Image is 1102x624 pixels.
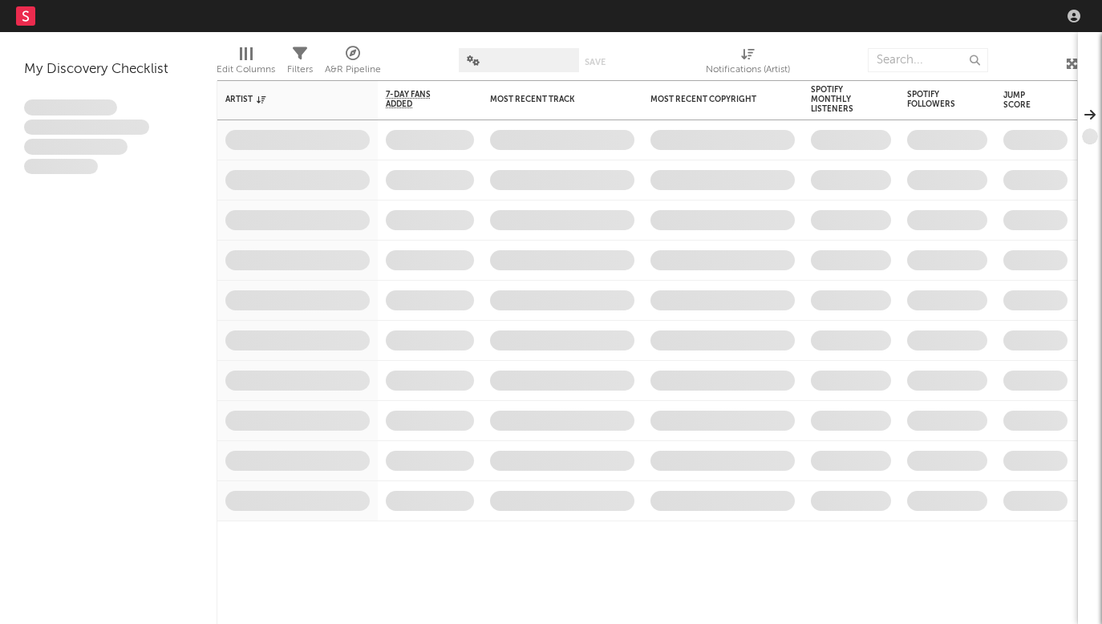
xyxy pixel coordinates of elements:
[706,60,790,79] div: Notifications (Artist)
[217,60,275,79] div: Edit Columns
[217,40,275,87] div: Edit Columns
[325,60,381,79] div: A&R Pipeline
[585,58,606,67] button: Save
[868,48,988,72] input: Search...
[24,139,128,155] span: Praesent ac interdum
[287,40,313,87] div: Filters
[907,90,963,109] div: Spotify Followers
[287,60,313,79] div: Filters
[650,95,771,104] div: Most Recent Copyright
[811,85,867,114] div: Spotify Monthly Listeners
[1003,91,1043,110] div: Jump Score
[386,90,450,109] span: 7-Day Fans Added
[24,60,192,79] div: My Discovery Checklist
[24,120,149,136] span: Integer aliquet in purus et
[225,95,346,104] div: Artist
[706,40,790,87] div: Notifications (Artist)
[490,95,610,104] div: Most Recent Track
[24,99,117,115] span: Lorem ipsum dolor
[325,40,381,87] div: A&R Pipeline
[24,159,98,175] span: Aliquam viverra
